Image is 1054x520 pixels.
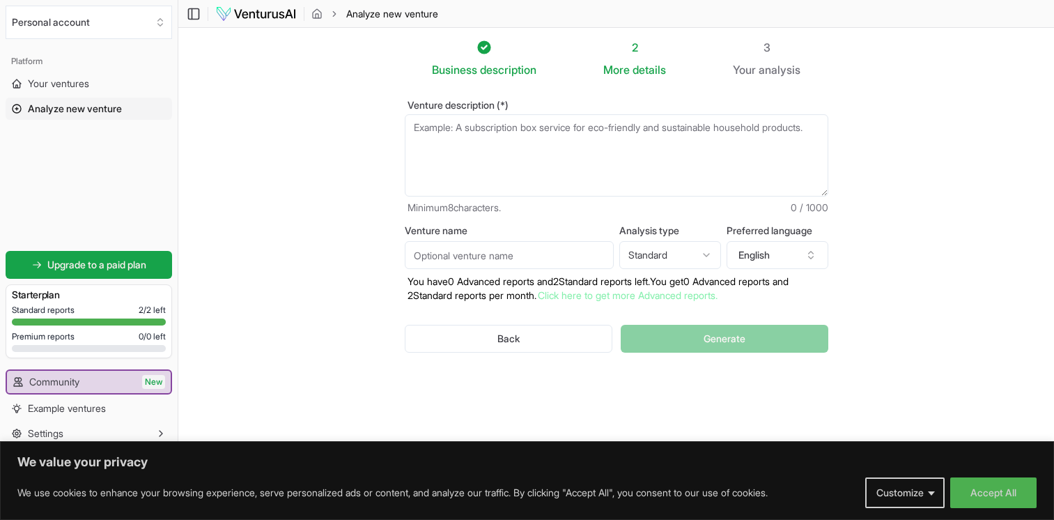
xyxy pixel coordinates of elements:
nav: breadcrumb [311,7,438,21]
span: description [480,63,536,77]
span: Upgrade to a paid plan [47,258,146,272]
span: Settings [28,427,63,441]
span: Premium reports [12,331,75,342]
span: Business [432,61,477,78]
a: Analyze new venture [6,98,172,120]
span: Analyze new venture [28,102,122,116]
span: Standard reports [12,305,75,316]
p: You have 0 Advanced reports and 2 Standard reports left. Y ou get 0 Advanced reports and 2 Standa... [405,275,828,303]
label: Venture description (*) [405,100,828,110]
span: Your [733,61,756,78]
button: Back [405,325,613,353]
span: Example ventures [28,402,106,415]
span: More [603,61,630,78]
span: Your ventures [28,77,89,91]
button: Settings [6,422,172,445]
button: Accept All [950,477,1037,508]
input: Optional venture name [405,241,614,269]
div: 3 [733,39,800,56]
a: Example ventures [6,397,172,420]
span: Minimum 8 characters. [408,201,501,215]
button: Customize [865,477,945,508]
button: English [727,241,828,269]
span: New [142,375,165,389]
span: 2 / 2 left [139,305,166,316]
span: 0 / 1000 [791,201,828,215]
label: Preferred language [727,226,828,236]
label: Analysis type [619,226,721,236]
span: analysis [759,63,800,77]
button: Select an organization [6,6,172,39]
a: Your ventures [6,72,172,95]
span: Community [29,375,79,389]
p: We use cookies to enhance your browsing experience, serve personalized ads or content, and analyz... [17,484,768,501]
span: Analyze new venture [346,7,438,21]
a: Click here to get more Advanced reports. [538,289,718,301]
img: logo [215,6,297,22]
a: CommunityNew [7,371,171,393]
span: details [633,63,666,77]
span: 0 / 0 left [139,331,166,342]
div: 2 [603,39,666,56]
p: We value your privacy [17,454,1037,471]
div: Platform [6,50,172,72]
a: Upgrade to a paid plan [6,251,172,279]
label: Venture name [405,226,614,236]
h3: Starter plan [12,288,166,302]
